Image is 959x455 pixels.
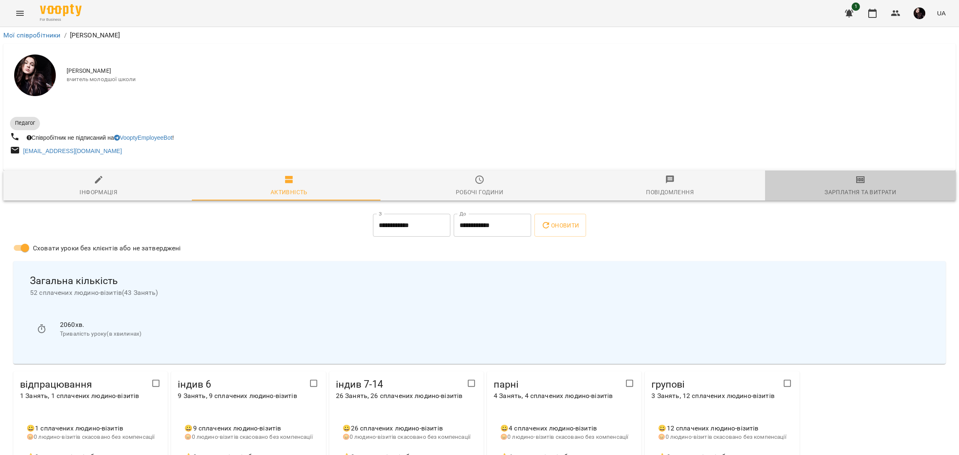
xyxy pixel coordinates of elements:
[27,433,154,440] span: 😡 0 людино-візитів скасовано без компенсації
[934,5,949,21] button: UA
[114,134,172,141] a: VooptyEmployeeBot
[914,7,925,19] img: c92daf42e94a56623d94c35acff0251f.jpg
[80,187,117,197] div: Інформація
[27,424,123,432] span: 😀 1 сплачених людино-візитів
[178,378,305,391] span: індив 6
[60,330,922,338] p: Тривалість уроку(в хвилинах)
[494,378,621,391] span: парні
[10,119,40,127] span: Педагог
[534,214,586,237] button: Оновити
[937,9,946,17] span: UA
[336,378,463,391] span: індив 7-14
[20,391,147,401] p: 1 Занять , 1 сплачених людино-візитів
[40,17,82,22] span: For Business
[3,30,956,40] nav: breadcrumb
[343,424,443,432] span: 😀 26 сплачених людино-візитів
[20,378,147,391] span: відпрацювання
[67,67,949,75] span: [PERSON_NAME]
[494,391,621,401] p: 4 Занять , 4 сплачених людино-візитів
[658,433,786,440] span: 😡 0 людино-візитів скасовано без компенсації
[500,424,597,432] span: 😀 4 сплачених людино-візитів
[825,187,896,197] div: Зарплатня та Витрати
[178,391,305,401] p: 9 Занять , 9 сплачених людино-візитів
[25,132,176,143] div: Співробітник не підписаний на !
[271,187,308,197] div: Активність
[646,187,694,197] div: Повідомлення
[3,31,61,39] a: Мої співробітники
[67,75,949,84] span: вчитель молодшої школи
[658,424,758,432] span: 😀 12 сплачених людино-візитів
[336,391,463,401] p: 26 Занять , 26 сплачених людино-візитів
[456,187,503,197] div: Робочі години
[651,378,779,391] span: групові
[70,30,120,40] p: [PERSON_NAME]
[30,288,929,298] span: 52 сплачених людино-візитів ( 43 Занять )
[651,391,779,401] p: 3 Занять , 12 сплачених людино-візитів
[852,2,860,11] span: 1
[64,30,67,40] li: /
[14,54,56,96] img: Абрамова Анастасія
[30,274,929,287] span: Загальна кількість
[40,4,82,16] img: Voopty Logo
[541,220,579,230] span: Оновити
[500,433,628,440] span: 😡 0 людино-візитів скасовано без компенсації
[10,3,30,23] button: Menu
[60,320,922,330] p: 2060 хв.
[33,243,181,253] span: Сховати уроки без клієнтів або не затверджені
[343,433,470,440] span: 😡 0 людино-візитів скасовано без компенсації
[184,424,281,432] span: 😀 9 сплачених людино-візитів
[23,148,122,154] a: [EMAIL_ADDRESS][DOMAIN_NAME]
[184,433,312,440] span: 😡 0 людино-візитів скасовано без компенсації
